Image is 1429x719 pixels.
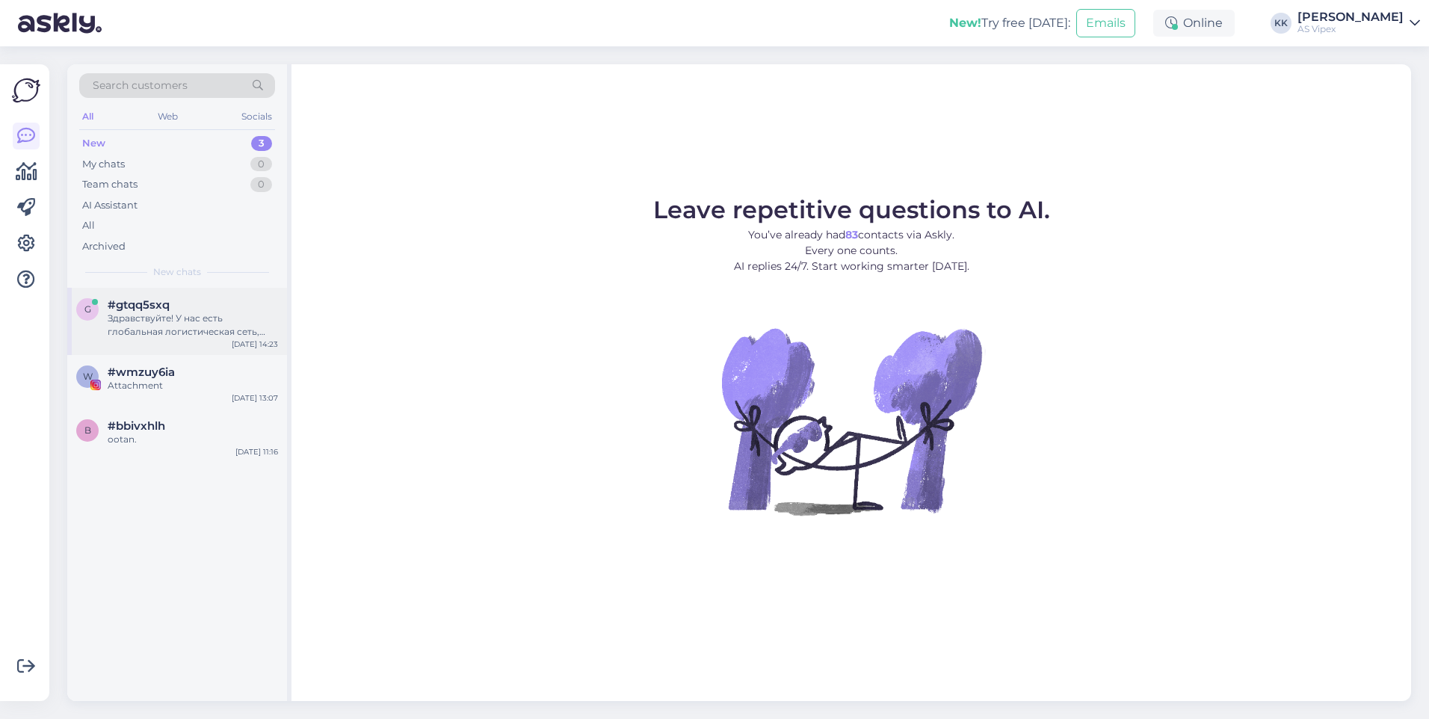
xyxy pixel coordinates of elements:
div: [DATE] 13:07 [232,392,278,404]
b: 83 [845,228,858,241]
div: [DATE] 14:23 [232,339,278,350]
span: b [84,425,91,436]
img: Askly Logo [12,76,40,105]
b: New! [949,16,981,30]
span: #bbivxhlh [108,419,165,433]
span: New chats [153,265,201,279]
div: 3 [251,136,272,151]
div: AI Assistant [82,198,138,213]
div: Socials [238,107,275,126]
p: You’ve already had contacts via Askly. Every one counts. AI replies 24/7. Start working smarter [... [653,227,1050,274]
span: w [83,371,93,382]
div: Attachment [108,379,278,392]
img: No Chat active [717,286,986,555]
div: Здравствуйте! У нас есть глобальная логистическая сеть, которая обеспечивает своевременную достав... [108,312,278,339]
div: All [79,107,96,126]
span: g [84,303,91,315]
span: Search customers [93,78,188,93]
button: Emails [1076,9,1135,37]
span: #wmzuy6ia [108,365,175,379]
div: Team chats [82,177,138,192]
div: 0 [250,177,272,192]
div: New [82,136,105,151]
div: Try free [DATE]: [949,14,1070,32]
div: [DATE] 11:16 [235,446,278,457]
div: AS Vipex [1297,23,1404,35]
div: ootan. [108,433,278,446]
div: My chats [82,157,125,172]
div: Archived [82,239,126,254]
div: 0 [250,157,272,172]
div: All [82,218,95,233]
span: #gtqq5sxq [108,298,170,312]
a: [PERSON_NAME]AS Vipex [1297,11,1420,35]
div: KK [1271,13,1291,34]
div: [PERSON_NAME] [1297,11,1404,23]
div: Web [155,107,181,126]
div: Online [1153,10,1235,37]
span: Leave repetitive questions to AI. [653,195,1050,224]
